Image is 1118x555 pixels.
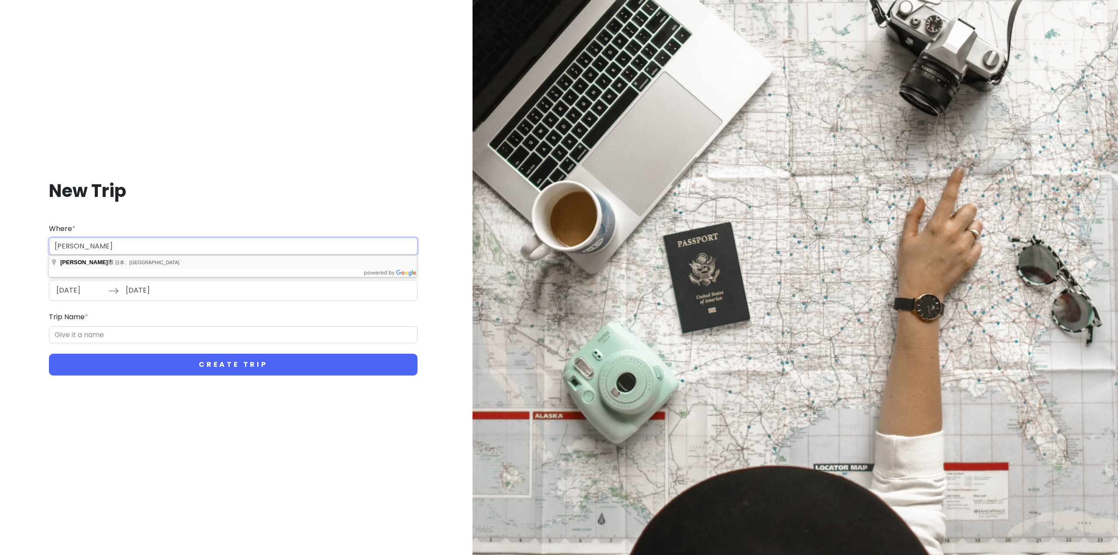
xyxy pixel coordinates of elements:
[52,280,108,300] input: Start Date
[49,238,418,255] input: City (e.g., New York)
[60,259,108,265] span: [PERSON_NAME]
[115,260,179,265] span: 日本、[GEOGRAPHIC_DATA]
[49,311,88,323] label: Trip Name
[49,326,418,344] input: Give it a name
[49,223,76,234] label: Where
[49,354,418,376] button: Create Trip
[121,280,178,300] input: End Date
[60,259,115,265] span: 市
[49,179,418,202] h1: New Trip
